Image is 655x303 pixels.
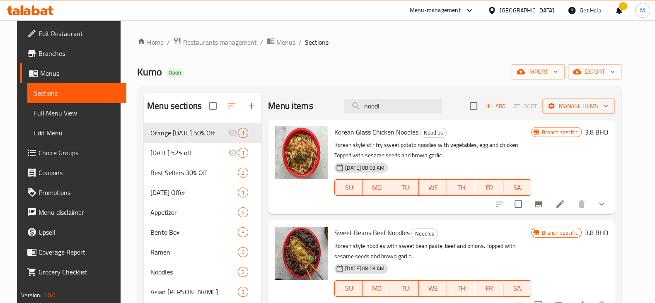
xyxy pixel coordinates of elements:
[509,100,542,113] span: Select section first
[238,288,248,296] span: 3
[420,128,447,138] div: Noodles
[27,83,126,103] a: Sections
[555,199,565,209] a: Edit menu item
[150,128,228,138] span: Orange [DATE] 50% Off
[150,148,228,158] div: National day 52% off
[150,287,238,297] div: Asian Curry
[238,227,248,237] div: items
[475,280,503,297] button: FR
[512,64,565,79] button: import
[39,168,120,178] span: Coupons
[549,101,608,111] span: Manage items
[20,143,126,163] a: Choice Groups
[222,96,242,116] span: Sort sections
[34,88,120,98] span: Sections
[266,37,295,48] a: Menus
[585,227,608,238] h6: 3.8 BHD
[394,282,416,294] span: TU
[518,67,558,77] span: import
[34,128,120,138] span: Edit Menu
[510,195,527,213] span: Select to update
[173,37,257,48] a: Restaurants management
[39,48,120,58] span: Branches
[334,126,418,138] span: Korean Glass Chicken Noodles
[275,126,328,179] img: Korean Glass Chicken Noodles
[421,128,446,137] span: Noodles
[43,290,56,301] span: 1.0.0
[238,247,248,257] div: items
[39,148,120,158] span: Choice Groups
[238,267,248,277] div: items
[503,179,532,196] button: SA
[150,287,238,297] span: Asian [PERSON_NAME]
[150,227,238,237] span: Bento Box
[465,97,482,115] span: Select section
[238,248,248,256] span: 6
[538,128,581,136] span: Branch specific
[299,37,302,47] li: /
[412,229,437,238] span: Noodles
[40,68,120,78] span: Menus
[150,247,238,257] span: Ramen
[238,149,248,157] span: 1
[150,188,238,197] span: [DATE] Offer
[150,267,238,277] span: Noodles
[450,282,472,294] span: TH
[20,262,126,282] a: Grocery Checklist
[20,242,126,262] a: Coverage Report
[27,123,126,143] a: Edit Menu
[507,182,528,194] span: SA
[150,207,238,217] span: Appetizer
[422,282,444,294] span: WE
[137,37,164,47] a: Home
[447,179,475,196] button: TH
[238,128,248,138] div: items
[20,183,126,202] a: Promotions
[490,194,510,214] button: sort-choices
[275,227,328,280] img: Sweet Beans Beef Noodles
[20,163,126,183] a: Coupons
[20,63,126,83] a: Menus
[238,228,248,236] span: 3
[165,68,184,78] div: Open
[260,37,263,47] li: /
[144,222,261,242] div: Bento Box3
[39,247,120,257] span: Coverage Report
[422,182,444,194] span: WE
[238,169,248,177] span: 2
[529,194,549,214] button: Branch-specific-item
[144,123,261,143] div: Orange [DATE] 50% Off1
[144,183,261,202] div: [DATE] Offer1
[334,241,531,262] p: Korean style noodles with sweet bean paste, beef and onions. Topped with sesame seeds and brown g...
[238,188,248,197] div: items
[238,168,248,178] div: items
[363,179,391,196] button: MO
[575,67,615,77] span: export
[482,100,509,113] span: Add item
[167,37,170,47] li: /
[344,99,442,113] input: search
[20,43,126,63] a: Branches
[334,140,531,161] p: Korean style stir fry sweet potato noodles with vegetables, egg and chicken. Topped with sesame s...
[144,202,261,222] div: Appetizer6
[342,164,388,172] span: [DATE] 08:03 AM
[228,148,238,158] svg: Inactive section
[500,6,554,15] div: [GEOGRAPHIC_DATA]
[394,182,416,194] span: TU
[363,280,391,297] button: MO
[39,207,120,217] span: Menu disclaimer
[338,282,360,294] span: SU
[39,29,120,38] span: Edit Restaurant
[542,99,615,114] button: Manage items
[21,290,41,301] span: Version:
[238,207,248,217] div: items
[366,182,388,194] span: MO
[592,194,611,214] button: show more
[640,6,645,15] span: M
[137,63,162,81] span: Kumo
[144,242,261,262] div: Ramen6
[597,199,607,209] svg: Show Choices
